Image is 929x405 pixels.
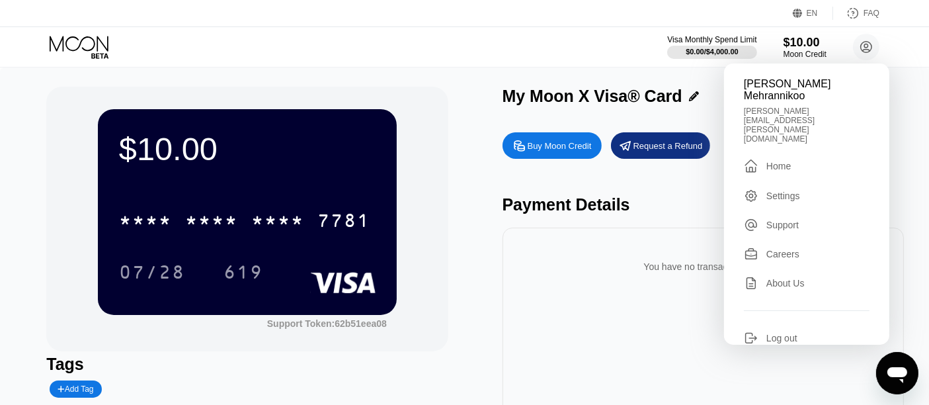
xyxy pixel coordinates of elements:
[744,158,758,174] div: 
[214,255,273,289] div: 619
[876,352,918,394] iframe: Button to launch messaging window
[513,248,893,285] div: You have no transactions yet
[766,249,799,259] div: Careers
[864,9,879,18] div: FAQ
[667,35,756,59] div: Visa Monthly Spend Limit$0.00/$4,000.00
[744,107,869,144] div: [PERSON_NAME][EMAIL_ADDRESS][PERSON_NAME][DOMAIN_NAME]
[528,140,592,152] div: Buy Moon Credit
[793,7,833,20] div: EN
[317,212,370,233] div: 7781
[686,48,739,56] div: $0.00 / $4,000.00
[807,9,818,18] div: EN
[503,132,602,159] div: Buy Moon Credit
[223,263,263,285] div: 619
[503,195,904,214] div: Payment Details
[744,247,869,261] div: Careers
[744,189,869,203] div: Settings
[667,35,756,44] div: Visa Monthly Spend Limit
[784,36,827,50] div: $10.00
[744,331,869,345] div: Log out
[50,381,101,398] div: Add Tag
[784,36,827,59] div: $10.00Moon Credit
[766,191,800,201] div: Settings
[766,220,799,230] div: Support
[833,7,879,20] div: FAQ
[744,276,869,291] div: About Us
[109,255,195,289] div: 07/28
[119,263,185,285] div: 07/28
[744,218,869,232] div: Support
[46,355,448,374] div: Tags
[766,161,791,171] div: Home
[766,278,805,289] div: About Us
[611,132,710,159] div: Request a Refund
[503,87,682,106] div: My Moon X Visa® Card
[58,384,93,394] div: Add Tag
[744,78,869,102] div: [PERSON_NAME] Mehrannikoo
[784,50,827,59] div: Moon Credit
[633,140,703,152] div: Request a Refund
[119,130,376,167] div: $10.00
[267,318,387,329] div: Support Token:62b51eea08
[766,333,797,343] div: Log out
[744,158,869,174] div: Home
[267,318,387,329] div: Support Token: 62b51eea08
